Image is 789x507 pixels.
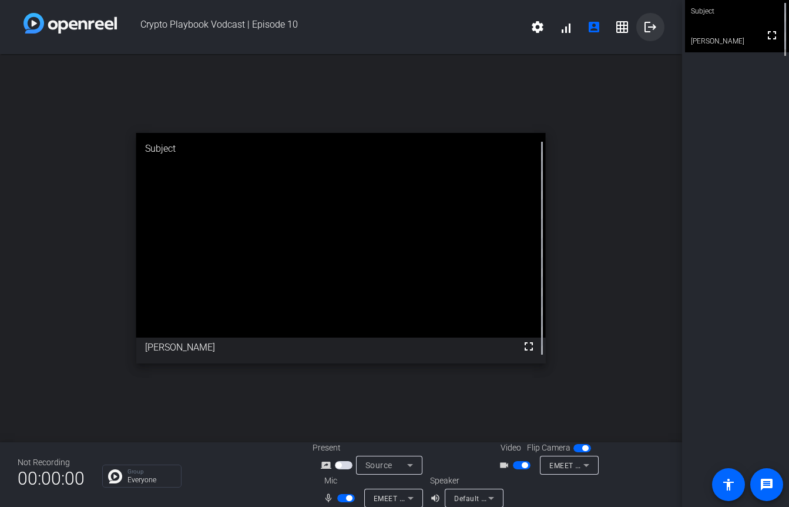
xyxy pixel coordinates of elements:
[18,456,85,469] div: Not Recording
[615,20,629,34] mat-icon: grid_on
[430,491,444,505] mat-icon: volume_up
[552,13,580,41] button: signal_cellular_alt
[499,458,513,472] mat-icon: videocam_outline
[501,442,521,454] span: Video
[323,491,337,505] mat-icon: mic_none
[18,464,85,493] span: 00:00:00
[313,475,430,487] div: Mic
[127,469,175,475] p: Group
[454,493,593,503] span: Default - MacBook Air Speakers (Built-in)
[374,493,509,503] span: EMEET SmartCam Nova 4K (328f:00af)
[522,339,536,353] mat-icon: fullscreen
[23,13,117,34] img: white-gradient.svg
[313,442,430,454] div: Present
[127,476,175,483] p: Everyone
[365,461,392,470] span: Source
[587,20,601,34] mat-icon: account_box
[108,469,122,483] img: Chat Icon
[549,461,685,470] span: EMEET SmartCam Nova 4K (328f:00af)
[136,133,546,165] div: Subject
[760,478,774,492] mat-icon: message
[430,475,501,487] div: Speaker
[321,458,335,472] mat-icon: screen_share_outline
[527,442,570,454] span: Flip Camera
[721,478,736,492] mat-icon: accessibility
[643,20,657,34] mat-icon: logout
[117,13,523,41] span: Crypto Playbook Vodcast | Episode 10
[531,20,545,34] mat-icon: settings
[765,28,779,42] mat-icon: fullscreen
